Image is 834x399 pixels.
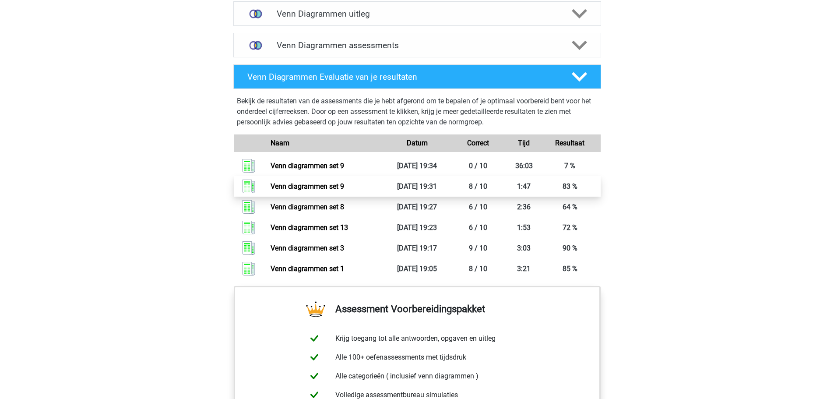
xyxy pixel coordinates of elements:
a: uitleg Venn Diagrammen uitleg [230,1,605,26]
div: Naam [264,138,386,148]
a: Venn diagrammen set 13 [271,223,348,232]
a: Venn diagrammen set 9 [271,162,344,170]
img: venn diagrammen assessments [244,34,267,56]
h4: Venn Diagrammen assessments [277,40,558,50]
h4: Venn Diagrammen uitleg [277,9,558,19]
div: Datum [387,138,448,148]
a: Venn diagrammen set 8 [271,203,344,211]
a: Venn diagrammen set 9 [271,182,344,191]
p: Bekijk de resultaten van de assessments die je hebt afgerond om te bepalen of je optimaal voorber... [237,96,598,127]
img: venn diagrammen uitleg [244,3,267,25]
div: Correct [447,138,509,148]
a: assessments Venn Diagrammen assessments [230,33,605,57]
a: Venn diagrammen set 3 [271,244,344,252]
div: Resultaat [539,138,601,148]
h4: Venn Diagrammen Evaluatie van je resultaten [247,72,558,82]
div: Tijd [509,138,539,148]
a: Venn diagrammen set 1 [271,265,344,273]
a: Venn Diagrammen Evaluatie van je resultaten [230,64,605,89]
